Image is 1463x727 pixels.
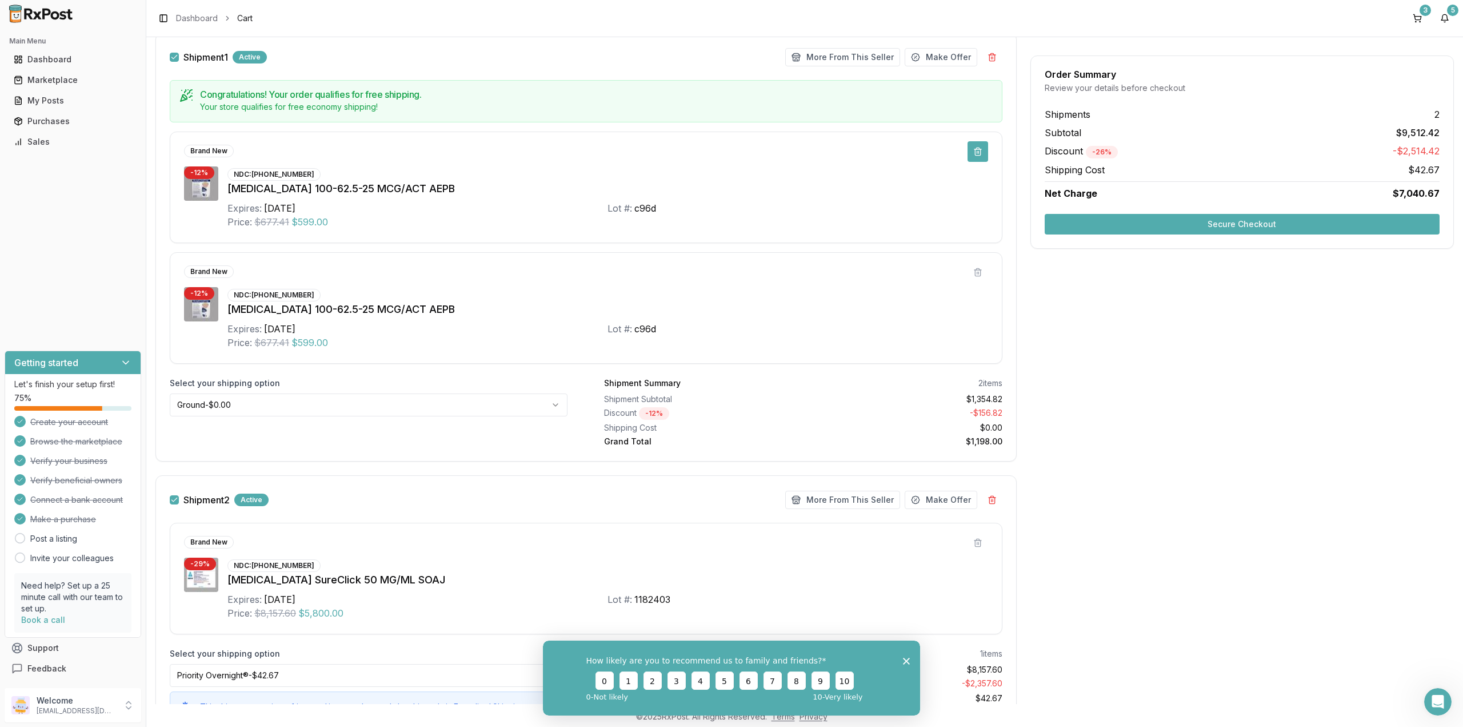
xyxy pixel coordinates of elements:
[785,48,900,66] button: More From This Seller
[980,648,1002,660] div: 1 items
[264,201,295,215] div: [DATE]
[1045,126,1081,140] span: Subtotal
[808,407,1002,420] div: - $156.82
[1424,688,1452,716] iframe: Intercom live chat
[639,407,669,420] div: - 12 %
[254,215,289,229] span: $677.41
[634,201,656,215] div: c96d
[227,181,988,197] div: [MEDICAL_DATA] 100-62.5-25 MCG/ACT AEPB
[5,638,141,658] button: Support
[227,301,988,317] div: [MEDICAL_DATA] 100-62.5-25 MCG/ACT AEPB
[543,641,920,716] iframe: Survey from RxPost
[14,116,132,127] div: Purchases
[9,132,137,152] a: Sales
[30,436,122,447] span: Browse the marketplace
[9,49,137,70] a: Dashboard
[27,663,66,674] span: Feedback
[1393,144,1440,158] span: -$2,514.42
[905,48,977,66] button: Make Offer
[170,648,567,660] label: Select your shipping option
[184,145,234,157] div: Brand New
[200,701,558,713] h5: This shipment contains refrigerated items and can only be shipped via Expedited Shipping.
[184,166,214,179] div: - 12 %
[604,422,798,434] div: Shipping Cost
[184,166,218,201] img: Trelegy Ellipta 100-62.5-25 MCG/ACT AEPB
[1408,9,1426,27] button: 3
[254,606,296,620] span: $8,157.60
[14,74,132,86] div: Marketplace
[1086,146,1118,158] div: - 26 %
[9,70,137,90] a: Marketplace
[607,201,632,215] div: Lot #:
[227,559,321,572] div: NDC: [PHONE_NUMBER]
[184,265,234,278] div: Brand New
[1045,70,1440,79] div: Order Summary
[14,356,78,370] h3: Getting started
[184,287,214,300] div: - 12 %
[21,615,65,625] a: Book a call
[37,695,116,706] p: Welcome
[200,90,993,99] h5: Congratulations! Your order qualifies for free shipping.
[227,336,252,349] div: Price:
[176,13,253,24] nav: breadcrumb
[1045,82,1440,94] div: Review your details before checkout
[5,133,141,151] button: Sales
[254,336,289,349] span: $677.41
[1436,9,1454,27] button: 5
[30,553,114,564] a: Invite your colleagues
[808,394,1002,405] div: $1,354.82
[1045,145,1118,157] span: Discount
[1408,163,1440,177] span: $42.67
[1045,214,1440,235] button: Secure Checkout
[233,51,267,63] div: Active
[607,322,632,336] div: Lot #:
[634,322,656,336] div: c96d
[604,394,798,405] div: Shipment Subtotal
[227,215,252,229] div: Price:
[184,558,216,570] div: - 29 %
[785,491,900,509] button: More From This Seller
[11,696,30,714] img: User avatar
[227,289,321,301] div: NDC: [PHONE_NUMBER]
[604,407,798,420] div: Discount
[905,491,977,509] button: Make Offer
[5,658,141,679] button: Feedback
[5,112,141,130] button: Purchases
[30,494,123,506] span: Connect a bank account
[227,322,262,336] div: Expires:
[604,436,798,447] div: Grand Total
[298,606,343,620] span: $5,800.00
[5,71,141,89] button: Marketplace
[227,593,262,606] div: Expires:
[808,422,1002,434] div: $0.00
[183,495,230,504] span: Shipment 2
[9,90,137,111] a: My Posts
[227,168,321,181] div: NDC: [PHONE_NUMBER]
[1447,5,1458,16] div: 5
[200,101,993,113] div: Your store qualifies for free economy shipping!
[9,111,137,132] a: Purchases
[227,201,262,215] div: Expires:
[1393,186,1440,200] span: $7,040.67
[184,536,234,549] div: Brand New
[604,378,681,389] div: Shipment Summary
[30,416,108,428] span: Create your account
[184,287,218,321] img: Trelegy Ellipta 100-62.5-25 MCG/ACT AEPB
[5,92,141,110] button: My Posts
[237,13,253,24] span: Cart
[14,379,131,390] p: Let's finish your setup first!
[1045,188,1097,199] span: Net Charge
[1396,126,1440,140] span: $9,512.42
[37,706,116,716] p: [EMAIL_ADDRESS][DOMAIN_NAME]
[30,514,96,525] span: Make a purchase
